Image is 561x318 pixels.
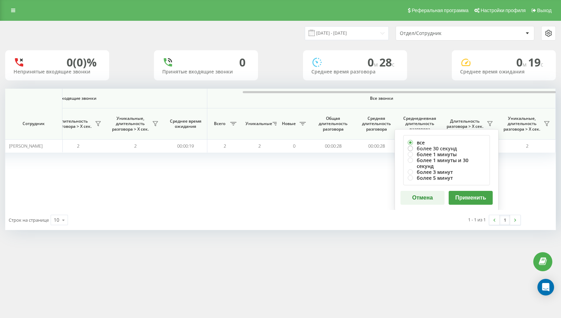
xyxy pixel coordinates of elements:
[9,143,43,149] span: [PERSON_NAME]
[408,140,485,145] label: все
[408,151,485,157] label: более 1 минуты
[368,55,379,70] span: 0
[412,8,468,13] span: Реферальная программа
[162,69,250,75] div: Принятые входящие звонки
[528,55,543,70] span: 19
[53,118,93,129] span: Длительность разговора > Х сек.
[408,145,485,151] label: более 30 секунд
[408,169,485,175] label: более 3 минут
[379,55,395,70] span: 28
[526,143,528,149] span: 2
[355,139,398,153] td: 00:00:28
[224,143,226,149] span: 2
[360,116,393,132] span: Средняя длительность разговора
[468,216,486,223] div: 1 - 1 из 1
[164,139,207,153] td: 00:00:19
[134,143,137,149] span: 2
[523,61,528,68] span: м
[537,279,554,295] div: Open Intercom Messenger
[311,69,399,75] div: Среднее время разговора
[400,191,445,205] button: Отмена
[211,121,228,126] span: Всего
[280,121,297,126] span: Новые
[317,116,349,132] span: Общая длительность разговора
[228,96,535,101] span: Все звонки
[9,217,49,223] span: Строк на странице
[449,191,493,205] button: Применить
[541,61,543,68] span: c
[311,139,355,153] td: 00:00:28
[293,143,295,149] span: 0
[537,8,552,13] span: Выход
[54,217,59,223] div: 10
[500,215,510,225] a: 1
[374,61,379,68] span: м
[445,118,485,129] span: Длительность разговора > Х сек.
[481,8,526,13] span: Настройки профиля
[245,121,270,126] span: Уникальные
[169,118,202,129] span: Среднее время ожидания
[516,55,528,70] span: 0
[258,143,261,149] span: 2
[408,175,485,181] label: более 5 минут
[77,143,79,149] span: 2
[502,116,542,132] span: Уникальные, длительность разговора > Х сек.
[110,116,150,132] span: Уникальные, длительность разговора > Х сек.
[403,116,436,132] span: Среднедневная длительность разговора
[400,30,483,36] div: Отдел/Сотрудник
[11,121,56,126] span: Сотрудник
[67,56,97,69] div: 0 (0)%
[239,56,245,69] div: 0
[392,61,395,68] span: c
[408,157,485,169] label: более 1 минуты и 30 секунд
[14,69,101,75] div: Непринятые входящие звонки
[460,69,547,75] div: Среднее время ожидания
